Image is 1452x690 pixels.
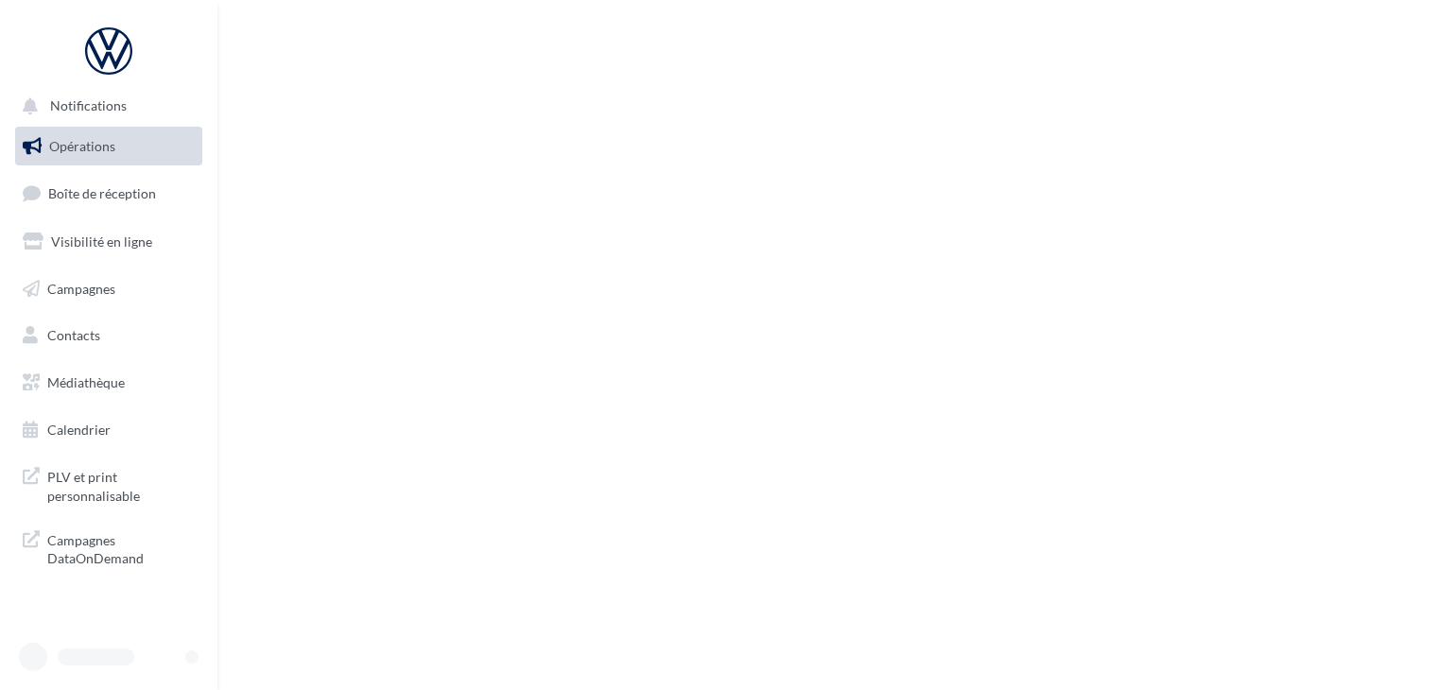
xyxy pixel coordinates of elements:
a: Opérations [11,127,206,166]
a: Contacts [11,316,206,355]
a: Visibilité en ligne [11,222,206,262]
span: Visibilité en ligne [51,233,152,250]
span: Notifications [50,98,127,114]
a: PLV et print personnalisable [11,457,206,512]
span: Contacts [47,327,100,343]
a: Campagnes DataOnDemand [11,520,206,576]
span: PLV et print personnalisable [47,464,195,505]
span: Médiathèque [47,374,125,390]
span: Opérations [49,138,115,154]
a: Campagnes [11,269,206,309]
span: Boîte de réception [48,185,156,201]
span: Campagnes [47,280,115,296]
span: Calendrier [47,422,111,438]
span: Campagnes DataOnDemand [47,527,195,568]
a: Calendrier [11,410,206,450]
a: Boîte de réception [11,173,206,214]
a: Médiathèque [11,363,206,403]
